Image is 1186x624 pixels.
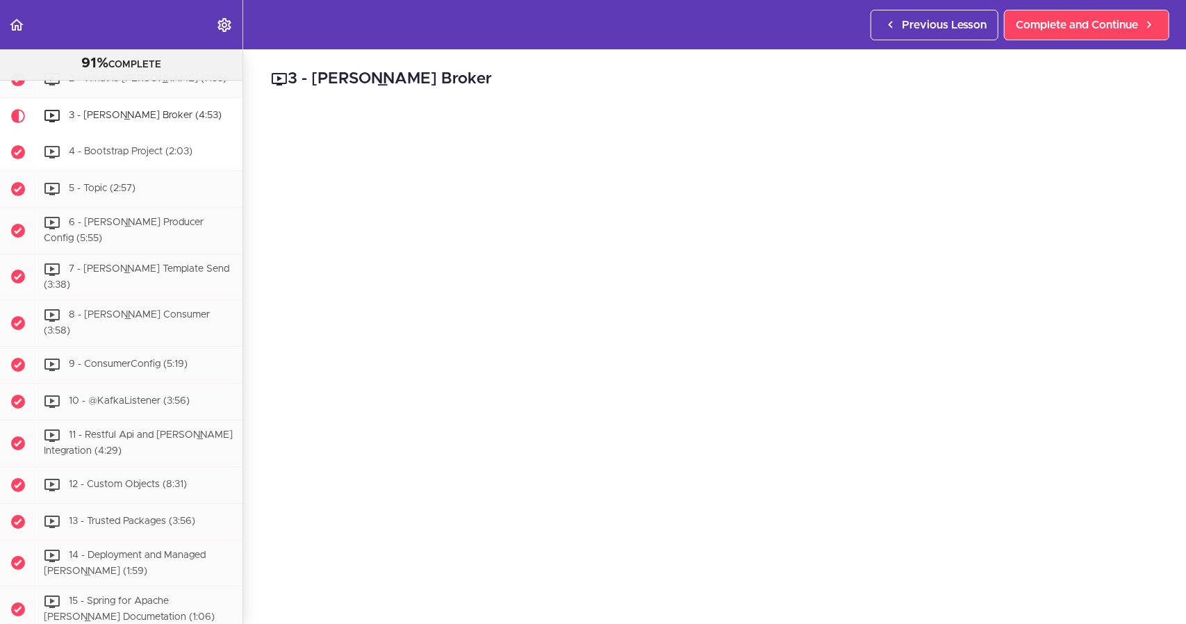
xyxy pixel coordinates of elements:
[44,217,204,243] span: 6 - [PERSON_NAME] Producer Config (5:55)
[44,597,215,623] span: 15 - Spring for Apache [PERSON_NAME] Documetation (1:06)
[216,17,233,33] svg: Settings Menu
[1004,10,1169,40] a: Complete and Continue
[8,17,25,33] svg: Back to course curriculum
[69,147,192,156] span: 4 - Bootstrap Project (2:03)
[44,550,206,576] span: 14 - Deployment and Managed [PERSON_NAME] (1:59)
[69,516,195,526] span: 13 - Trusted Packages (3:56)
[69,479,187,489] span: 12 - Custom Objects (8:31)
[1016,17,1138,33] span: Complete and Continue
[44,430,233,456] span: 11 - Restful Api and [PERSON_NAME] Integration (4:29)
[271,67,1158,91] h2: 3 - [PERSON_NAME] Broker
[81,56,108,70] span: 91%
[69,183,135,193] span: 5 - Topic (2:57)
[69,396,190,406] span: 10 - @KafkaListener (3:56)
[271,112,1158,611] iframe: Video Player
[902,17,987,33] span: Previous Lesson
[871,10,998,40] a: Previous Lesson
[69,110,222,120] span: 3 - [PERSON_NAME] Broker (4:53)
[44,311,210,336] span: 8 - [PERSON_NAME] Consumer (3:58)
[44,264,229,290] span: 7 - [PERSON_NAME] Template Send (3:38)
[17,55,225,73] div: COMPLETE
[69,359,188,369] span: 9 - ConsumerConfig (5:19)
